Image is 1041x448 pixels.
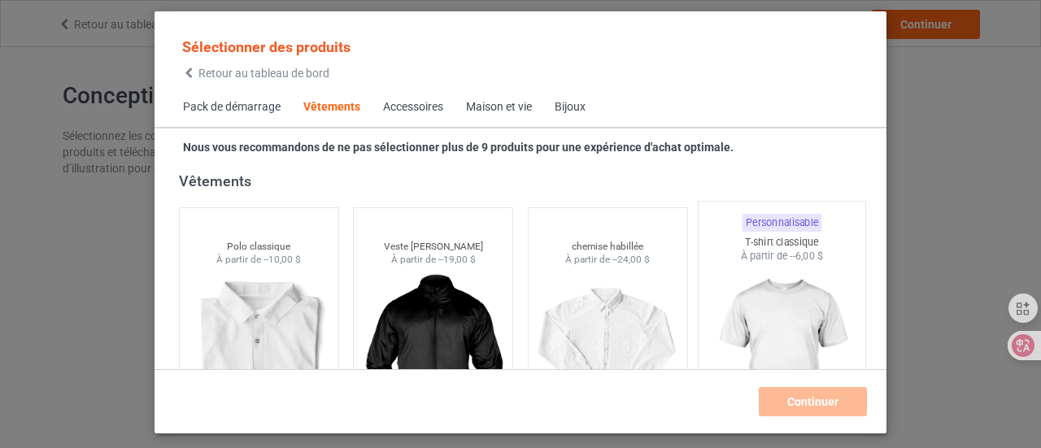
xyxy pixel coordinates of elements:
font: Bijoux [555,100,586,113]
font: Veste [PERSON_NAME] [384,241,483,252]
font: Pack de démarrage [183,100,281,113]
font: 19,00 $ [443,254,476,265]
font: 10,00 $ [268,254,301,265]
font: -- [264,254,268,265]
font: 24,00 $ [617,254,650,265]
font: À partir de [216,254,261,265]
font: À partir de [391,254,436,265]
font: Polo classique [227,241,290,252]
font: Maison et vie [466,100,532,113]
font: -- [438,254,443,265]
font: Personnalisable [746,216,818,228]
font: Accessoires [383,100,443,113]
font: chemise habillée [572,241,643,252]
font: Vêtements [303,100,360,113]
font: Vêtements [179,172,251,189]
font: Sélectionner des produits [182,38,351,55]
font: T-shirt classique [746,236,819,248]
font: À partir de [565,254,610,265]
font: À partir de [741,250,788,262]
font: -- [612,254,617,265]
font: -- [791,250,795,262]
font: Retour au tableau de bord [198,67,329,80]
font: Nous vous recommandons de ne pas sélectionner plus de 9 produits pour une expérience d'achat opti... [183,141,734,154]
font: 6,00 $ [795,250,824,262]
